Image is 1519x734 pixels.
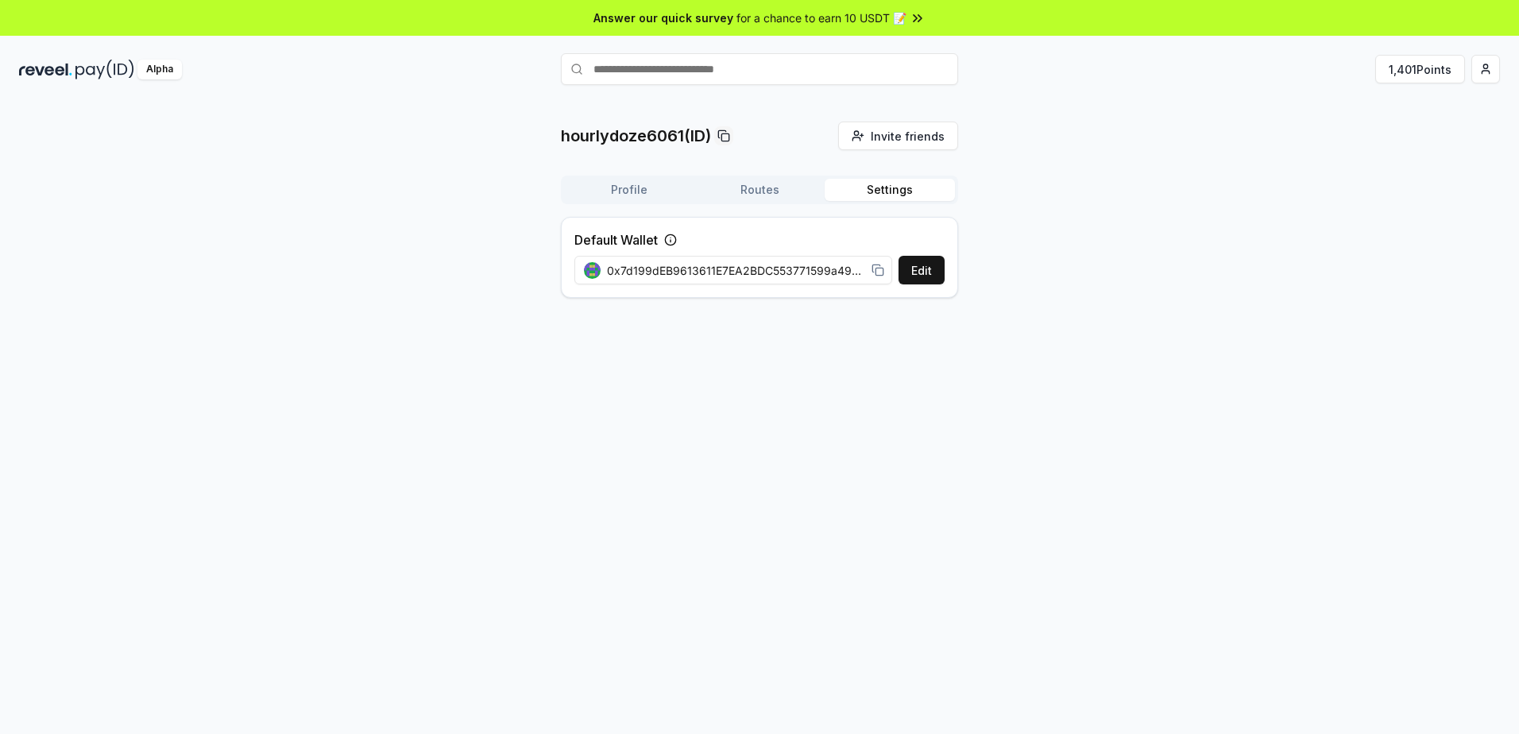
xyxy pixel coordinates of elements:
button: Profile [564,179,694,201]
button: Settings [825,179,955,201]
span: 0x7d199dEB9613611E7EA2BDC553771599a49c208D [607,262,865,279]
span: Invite friends [871,128,945,145]
img: reveel_dark [19,60,72,79]
img: pay_id [75,60,134,79]
button: Edit [899,256,945,284]
p: hourlydoze6061(ID) [561,125,711,147]
button: Invite friends [838,122,958,150]
button: Routes [694,179,825,201]
label: Default Wallet [574,230,658,249]
button: 1,401Points [1375,55,1465,83]
span: Answer our quick survey [593,10,733,26]
span: for a chance to earn 10 USDT 📝 [736,10,906,26]
div: Alpha [137,60,182,79]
